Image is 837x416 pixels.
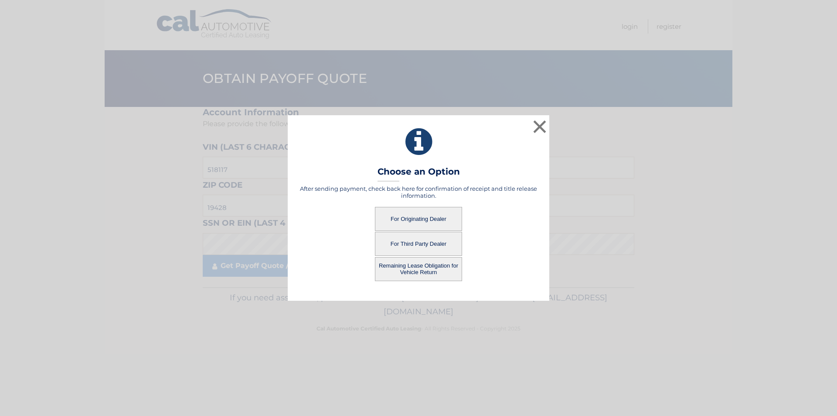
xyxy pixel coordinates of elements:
[531,118,548,135] button: ×
[375,232,462,256] button: For Third Party Dealer
[375,257,462,281] button: Remaining Lease Obligation for Vehicle Return
[299,185,538,199] h5: After sending payment, check back here for confirmation of receipt and title release information.
[375,207,462,231] button: For Originating Dealer
[378,166,460,182] h3: Choose an Option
